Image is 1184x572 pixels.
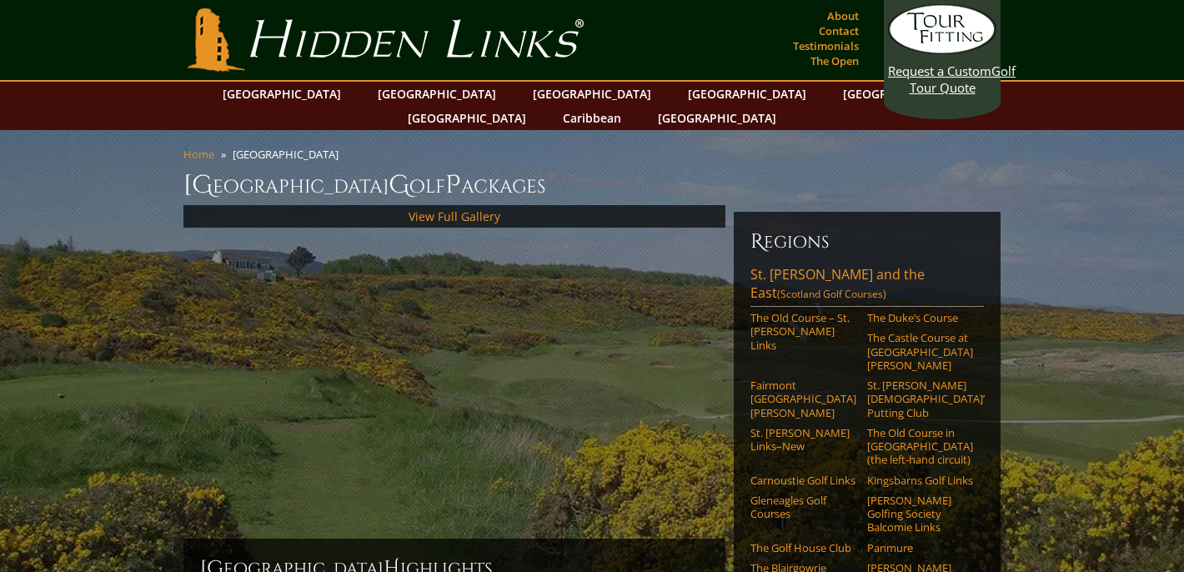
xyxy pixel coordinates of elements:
li: [GEOGRAPHIC_DATA] [233,147,345,162]
a: Caribbean [554,106,630,130]
a: View Full Gallery [409,208,500,224]
a: The Open [806,49,863,73]
a: The Castle Course at [GEOGRAPHIC_DATA][PERSON_NAME] [867,331,973,372]
h1: [GEOGRAPHIC_DATA] olf ackages [183,168,1001,202]
a: The Duke’s Course [867,311,973,324]
a: [GEOGRAPHIC_DATA] [214,82,349,106]
a: The Old Course – St. [PERSON_NAME] Links [750,311,856,352]
a: The Golf House Club [750,541,856,554]
a: Contact [815,19,863,43]
a: [GEOGRAPHIC_DATA] [680,82,815,106]
a: Request a CustomGolf Tour Quote [888,4,996,96]
a: [GEOGRAPHIC_DATA] [650,106,785,130]
a: [GEOGRAPHIC_DATA] [399,106,534,130]
a: Panmure [867,541,973,554]
a: Kingsbarns Golf Links [867,474,973,487]
a: Carnoustie Golf Links [750,474,856,487]
a: Gleneagles Golf Courses [750,494,856,521]
span: P [445,168,461,202]
a: Testimonials [789,34,863,58]
a: [GEOGRAPHIC_DATA] [835,82,970,106]
span: G [389,168,409,202]
a: [GEOGRAPHIC_DATA] [369,82,504,106]
span: Request a Custom [888,63,991,79]
span: (Scotland Golf Courses) [777,287,886,301]
a: St. [PERSON_NAME] [DEMOGRAPHIC_DATA]’ Putting Club [867,379,973,419]
a: [PERSON_NAME] Golfing Society Balcomie Links [867,494,973,534]
a: St. [PERSON_NAME] and the East(Scotland Golf Courses) [750,265,984,307]
a: St. [PERSON_NAME] Links–New [750,426,856,454]
a: Home [183,147,214,162]
a: The Old Course in [GEOGRAPHIC_DATA] (the left-hand circuit) [867,426,973,467]
a: [GEOGRAPHIC_DATA] [524,82,660,106]
h6: Regions [750,228,984,255]
a: Fairmont [GEOGRAPHIC_DATA][PERSON_NAME] [750,379,856,419]
a: About [823,4,863,28]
